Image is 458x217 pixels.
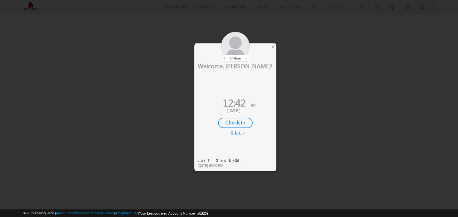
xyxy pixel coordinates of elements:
[251,102,255,107] span: PM
[231,130,240,135] div: Skip
[199,108,272,113] div: [DATE]
[66,211,90,215] a: Contact Support
[139,211,208,215] span: Your Leadsquared Account Number is
[197,158,246,163] div: Last Check-Out:
[230,56,241,60] span: offline
[199,211,208,215] span: 63259
[223,96,246,109] span: 12:42
[115,211,138,215] a: Acceptable Use
[218,118,253,128] div: Check-In
[91,211,114,215] a: Terms of Service
[197,163,246,168] div: [DATE] 09:00 PM
[194,62,276,70] div: Welcome, [PERSON_NAME]!
[270,43,276,50] div: ×
[23,210,208,216] span: © 2025 LeadSquared | | | | |
[56,211,65,215] a: About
